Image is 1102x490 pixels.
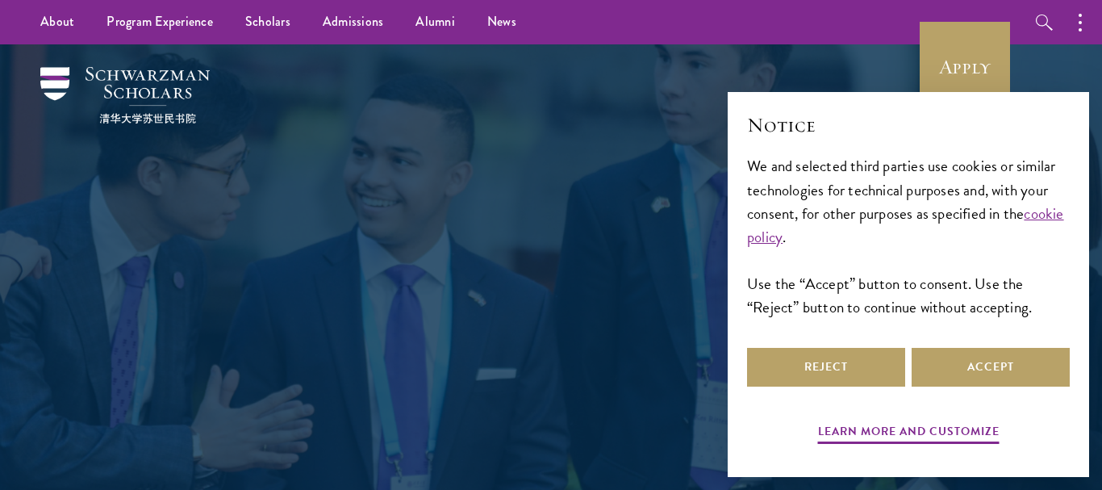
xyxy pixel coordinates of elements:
img: Schwarzman Scholars [40,67,210,124]
a: Apply [920,22,1010,112]
h2: Notice [747,111,1070,139]
a: cookie policy [747,202,1064,249]
button: Reject [747,348,905,387]
button: Accept [912,348,1070,387]
button: Learn more and customize [818,421,1000,446]
div: We and selected third parties use cookies or similar technologies for technical purposes and, wit... [747,154,1070,318]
